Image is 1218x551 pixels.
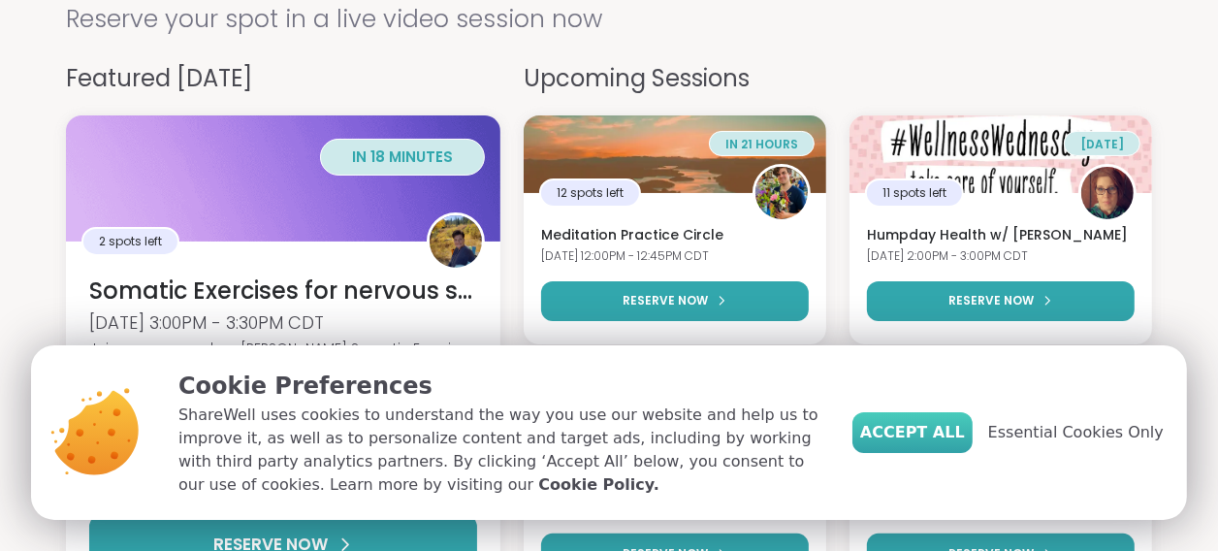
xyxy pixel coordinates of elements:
div: [DATE] 12:00PM - 12:45PM CDT [541,248,809,265]
span: [DATE] [1080,136,1124,152]
img: Meditation Practice Circle [524,115,826,193]
div: [DATE] 3:00PM - 3:30PM CDT [89,310,477,335]
div: [DATE] 2:00PM - 3:00PM CDT [867,248,1135,265]
a: Cookie Policy. [538,473,658,497]
span: 11 spots left [882,184,946,202]
span: RESERVE NOW [623,292,708,309]
h2: Reserve your spot in a live video session now [66,1,1152,38]
h4: Upcoming Sessions [524,61,1152,96]
img: Somatic Exercises for nervous system regulation [66,115,500,242]
h3: Somatic Exercises for nervous system regulation [89,275,477,308]
span: 12 spots left [557,184,624,202]
button: Accept All [852,412,973,453]
p: ShareWell uses cookies to understand the way you use our website and help us to improve it, as we... [178,404,821,497]
span: in 21 hours [725,136,798,152]
span: Essential Cookies Only [988,421,1164,444]
img: Nicholas [755,167,808,219]
button: RESERVE NOW [867,281,1135,321]
span: 2 spots left [99,233,162,250]
button: RESERVE NOW [541,281,809,321]
h3: Meditation Practice Circle [541,226,809,245]
h3: Humpday Health w/ [PERSON_NAME] [867,226,1135,245]
img: CharityRoss [430,215,482,268]
span: Accept All [860,421,965,444]
h4: Featured [DATE] [66,61,500,96]
span: in 18 minutes [352,146,453,167]
p: Cookie Preferences [178,369,821,404]
div: Join us as we explore [PERSON_NAME] Somatic Exercises for Nervous System Regulation workbook. ***... [89,339,477,379]
span: RESERVE NOW [948,292,1034,309]
img: HeatherCM24 [1081,167,1134,219]
img: Humpday Health w/ Heather [849,115,1152,193]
